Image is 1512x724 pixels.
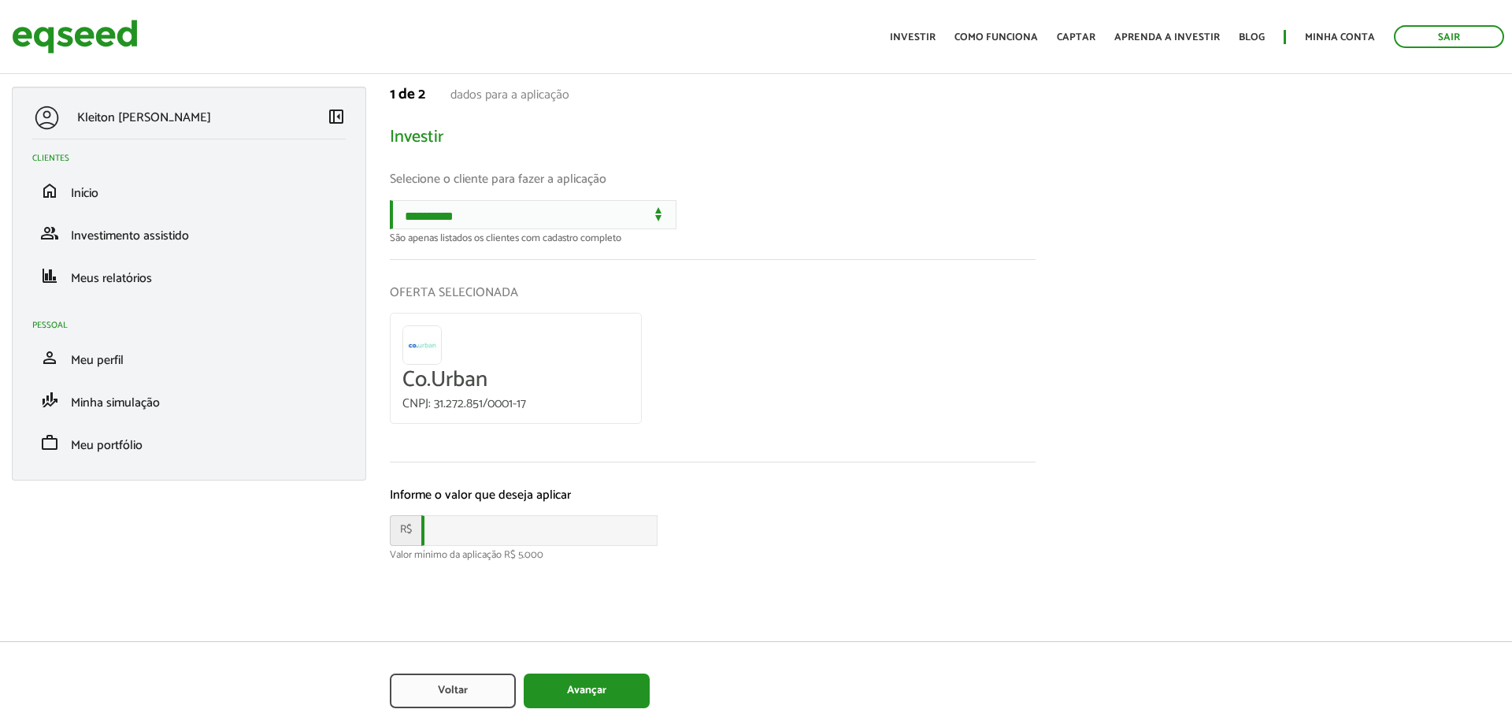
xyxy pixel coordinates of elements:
[954,32,1038,43] a: Como funciona
[390,159,1036,199] p: Selecione o cliente para fazer a aplicação
[20,421,358,464] li: Meu portfólio
[327,107,346,129] a: Colapsar menu
[20,336,358,379] li: Meu perfil
[1114,32,1220,43] a: Aprenda a investir
[32,433,346,452] a: workMeu portfólio
[71,225,189,247] span: Investimento assistido
[1057,32,1095,43] a: Captar
[20,169,358,212] li: Início
[402,368,629,392] h5: Co.Urban
[32,348,346,367] a: personMeu perfil
[32,154,358,163] h2: Clientes
[524,674,650,708] button: Avançar
[390,82,425,106] strong: 1 de 2
[402,325,442,365] img: avatar-co.urban_.jpg
[390,550,1036,560] div: Valor mínimo da aplicação R$ 5.000
[40,181,59,200] span: home
[12,16,138,58] img: EqSeed
[40,266,59,285] span: finance
[32,224,346,243] a: groupInvestimento assistido
[32,181,346,200] a: homeInício
[390,515,421,546] span: R$
[20,212,358,254] li: Investimento assistido
[71,392,160,414] span: Minha simulação
[890,32,936,43] a: Investir
[390,273,1036,313] p: OFERTA SELECIONADA
[40,433,59,452] span: work
[40,391,59,410] span: finance_mode
[1394,25,1504,48] a: Sair
[32,391,346,410] a: finance_modeMinha simulação
[327,107,346,126] span: left_panel_close
[402,393,526,414] small: CNPJ: 31.272.851/0001-17
[1239,32,1265,43] a: Blog
[71,268,152,289] span: Meus relatórios
[390,674,516,708] button: Voltar
[390,475,1036,515] p: Informe o valor que deseja aplicar
[450,84,569,106] span: dados para a aplicação
[32,321,358,330] h2: Pessoal
[390,233,1036,243] div: São apenas listados os clientes com cadastro completo
[1305,32,1375,43] a: Minha conta
[40,224,59,243] span: group
[40,348,59,367] span: person
[32,266,346,285] a: financeMeus relatórios
[20,379,358,421] li: Minha simulação
[20,254,358,297] li: Meus relatórios
[71,183,98,204] span: Início
[390,128,1036,147] h2: Investir
[77,110,211,125] p: Kleiton [PERSON_NAME]
[71,350,124,371] span: Meu perfil
[71,435,143,456] span: Meu portfólio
